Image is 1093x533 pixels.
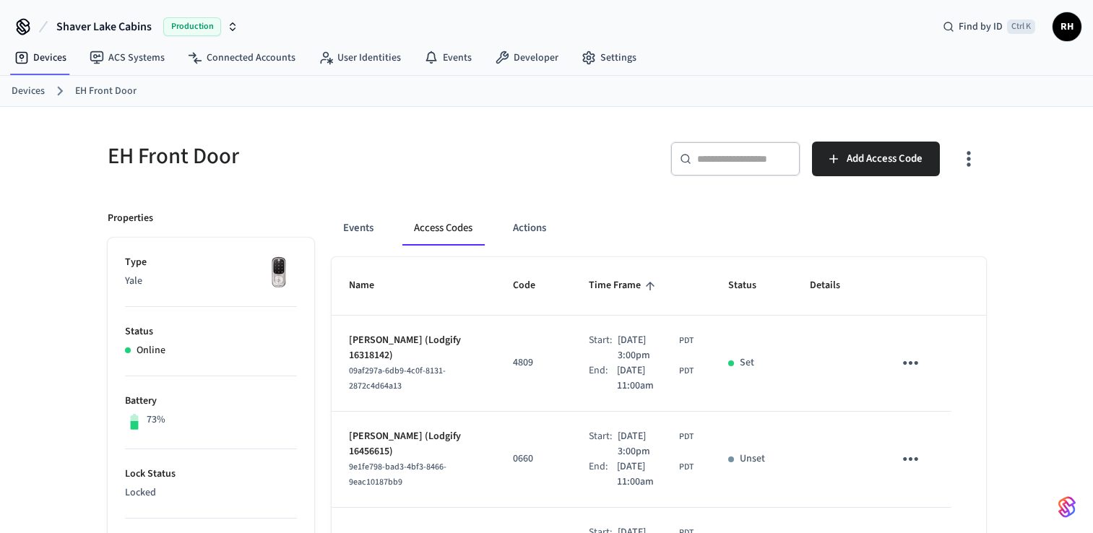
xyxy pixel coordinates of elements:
[125,255,297,270] p: Type
[125,324,297,339] p: Status
[513,355,554,370] p: 4809
[3,45,78,71] a: Devices
[108,142,538,171] h5: EH Front Door
[349,365,446,392] span: 09af297a-6db9-4c0f-8131-2872c4d64a13
[108,211,153,226] p: Properties
[125,467,297,482] p: Lock Status
[261,255,297,291] img: Yale Assure Touchscreen Wifi Smart Lock, Satin Nickel, Front
[163,17,221,36] span: Production
[1054,14,1080,40] span: RH
[349,333,479,363] p: [PERSON_NAME] (Lodgify 16318142)
[617,459,677,490] span: [DATE] 11:00am
[959,19,1003,34] span: Find by ID
[125,485,297,500] p: Locked
[617,363,677,394] span: [DATE] 11:00am
[12,84,45,99] a: Devices
[1053,12,1081,41] button: RH
[176,45,307,71] a: Connected Accounts
[618,333,694,363] div: America/Los_Angeles
[618,429,676,459] span: [DATE] 3:00pm
[332,211,385,246] button: Events
[513,274,554,297] span: Code
[78,45,176,71] a: ACS Systems
[589,363,616,394] div: End:
[1007,19,1035,34] span: Ctrl K
[679,461,694,474] span: PDT
[125,274,297,289] p: Yale
[332,211,986,246] div: ant example
[589,333,618,363] div: Start:
[617,363,694,394] div: America/Los_Angeles
[679,365,694,378] span: PDT
[137,343,165,358] p: Online
[589,429,618,459] div: Start:
[349,429,479,459] p: [PERSON_NAME] (Lodgify 16456615)
[56,18,152,35] span: Shaver Lake Cabins
[618,333,676,363] span: [DATE] 3:00pm
[349,461,446,488] span: 9e1fe798-bad3-4bf3-8466-9eac10187bb9
[589,274,660,297] span: Time Frame
[147,412,165,428] p: 73%
[679,334,694,347] span: PDT
[728,274,775,297] span: Status
[810,274,859,297] span: Details
[679,430,694,443] span: PDT
[617,459,694,490] div: America/Los_Angeles
[349,274,393,297] span: Name
[513,451,554,467] p: 0660
[931,14,1047,40] div: Find by IDCtrl K
[740,451,765,467] p: Unset
[307,45,412,71] a: User Identities
[589,459,616,490] div: End:
[1058,495,1076,519] img: SeamLogoGradient.69752ec5.svg
[740,355,754,370] p: Set
[125,394,297,409] p: Battery
[483,45,570,71] a: Developer
[847,149,923,168] span: Add Access Code
[412,45,483,71] a: Events
[570,45,648,71] a: Settings
[501,211,558,246] button: Actions
[402,211,484,246] button: Access Codes
[75,84,137,99] a: EH Front Door
[812,142,940,176] button: Add Access Code
[618,429,694,459] div: America/Los_Angeles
